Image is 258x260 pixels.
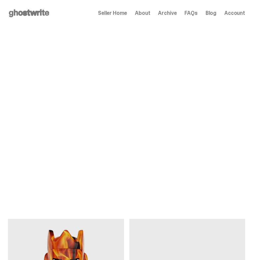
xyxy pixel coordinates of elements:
a: About [135,11,150,16]
a: Archive [158,11,177,16]
a: FAQs [184,11,197,16]
a: Blog [206,11,216,16]
a: Account [224,11,245,16]
a: Seller Home [98,11,127,16]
